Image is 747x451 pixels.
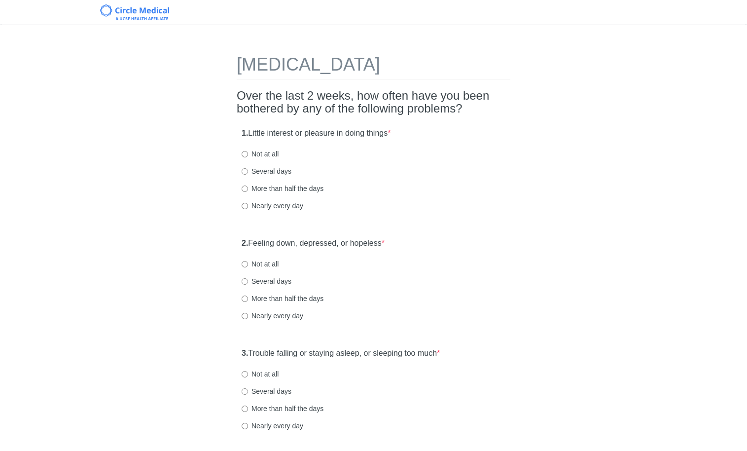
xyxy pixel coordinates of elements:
[242,151,248,157] input: Not at all
[242,201,303,211] label: Nearly every day
[242,311,303,321] label: Nearly every day
[242,166,291,176] label: Several days
[242,369,279,379] label: Not at all
[242,238,385,249] label: Feeling down, depressed, or hopeless
[242,386,291,396] label: Several days
[242,184,323,193] label: More than half the days
[242,294,323,303] label: More than half the days
[100,4,170,20] img: Circle Medical Logo
[242,404,323,413] label: More than half the days
[242,423,248,429] input: Nearly every day
[237,89,510,115] h2: Over the last 2 weeks, how often have you been bothered by any of the following problems?
[242,239,248,247] strong: 2.
[242,186,248,192] input: More than half the days
[242,296,248,302] input: More than half the days
[242,149,279,159] label: Not at all
[242,261,248,267] input: Not at all
[242,406,248,412] input: More than half the days
[242,388,248,395] input: Several days
[242,128,391,139] label: Little interest or pleasure in doing things
[242,129,248,137] strong: 1.
[242,276,291,286] label: Several days
[242,203,248,209] input: Nearly every day
[242,278,248,285] input: Several days
[242,421,303,431] label: Nearly every day
[242,348,440,359] label: Trouble falling or staying asleep, or sleeping too much
[242,259,279,269] label: Not at all
[242,371,248,377] input: Not at all
[242,349,248,357] strong: 3.
[237,55,510,79] h1: [MEDICAL_DATA]
[242,313,248,319] input: Nearly every day
[242,168,248,175] input: Several days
